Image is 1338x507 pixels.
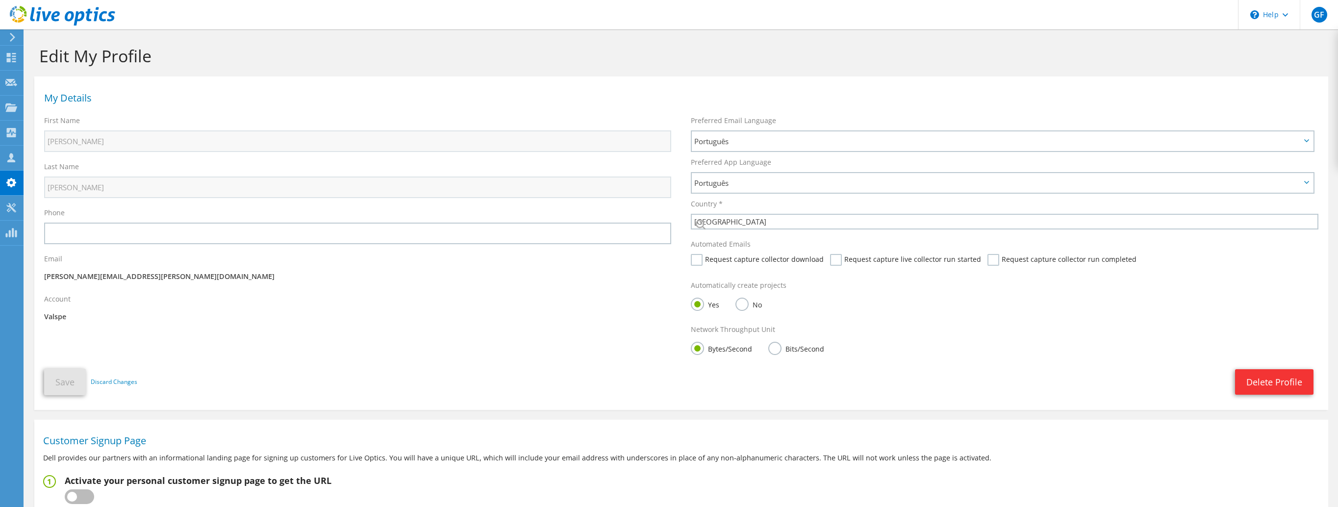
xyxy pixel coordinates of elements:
label: Request capture live collector run started [830,254,981,266]
svg: \n [1250,10,1259,19]
p: [PERSON_NAME][EMAIL_ADDRESS][PERSON_NAME][DOMAIN_NAME] [44,271,671,282]
label: Bytes/Second [691,342,752,354]
a: Discard Changes [91,377,137,387]
label: Preferred Email Language [691,116,776,126]
label: Network Throughput Unit [691,325,775,334]
p: Valspe [44,311,671,322]
label: Request capture collector run completed [987,254,1136,266]
a: Delete Profile [1235,369,1313,395]
label: Account [44,294,71,304]
h1: My Details [44,93,1313,103]
h2: Activate your personal customer signup page to get the URL [65,475,331,486]
span: Português [694,177,1301,189]
label: Automatically create projects [691,280,786,290]
label: Preferred App Language [691,157,771,167]
label: Last Name [44,162,79,172]
label: No [735,298,762,310]
label: Email [44,254,62,264]
label: Phone [44,208,65,218]
span: Português [694,135,1301,147]
label: Yes [691,298,719,310]
p: Dell provides our partners with an informational landing page for signing up customers for Live O... [43,453,1319,463]
span: GF [1312,7,1327,23]
label: Bits/Second [768,342,824,354]
h1: Edit My Profile [39,46,1318,66]
label: First Name [44,116,80,126]
button: Save [44,369,86,395]
label: Automated Emails [691,239,751,249]
label: Request capture collector download [691,254,824,266]
h1: Customer Signup Page [43,436,1314,446]
label: Country * [691,199,723,209]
